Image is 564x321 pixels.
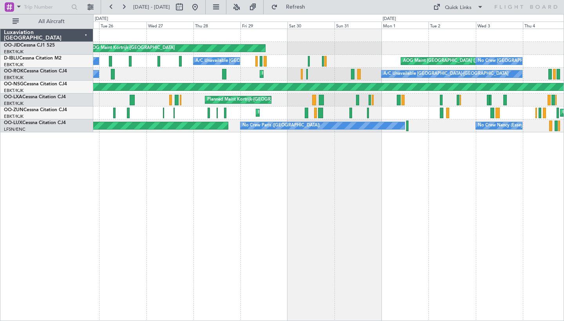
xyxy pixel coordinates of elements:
span: OO-LXA [4,95,22,99]
div: Sun 31 [334,22,381,29]
div: Planned Maint Kortrijk-[GEOGRAPHIC_DATA] [262,68,353,80]
a: LFSN/ENC [4,126,25,132]
div: Tue 26 [99,22,146,29]
div: AOG Maint [GEOGRAPHIC_DATA] ([GEOGRAPHIC_DATA] National) [403,55,539,67]
a: EBKT/KJK [4,49,23,55]
a: OO-ZUNCessna Citation CJ4 [4,108,67,112]
button: All Aircraft [9,15,85,28]
div: Thu 28 [193,22,240,29]
div: [DATE] [383,16,396,22]
div: Mon 1 [381,22,428,29]
a: OO-LUXCessna Citation CJ4 [4,121,66,125]
a: EBKT/KJK [4,88,23,94]
a: OO-LXACessna Citation CJ4 [4,95,66,99]
div: Quick Links [445,4,472,12]
span: OO-NSG [4,82,23,87]
input: Trip Number [24,1,69,13]
div: A/C Unavailable [GEOGRAPHIC_DATA]-[GEOGRAPHIC_DATA] [383,68,508,80]
div: Wed 27 [146,22,193,29]
button: Quick Links [429,1,487,13]
div: [DATE] [95,16,108,22]
a: EBKT/KJK [4,75,23,81]
span: OO-ROK [4,69,23,74]
a: EBKT/KJK [4,114,23,119]
div: Planned Maint Kortrijk-[GEOGRAPHIC_DATA] [258,107,349,119]
div: No Crew Nancy (Essey) [478,120,524,132]
a: EBKT/KJK [4,62,23,68]
div: Tue 2 [428,22,475,29]
span: D-IBLU [4,56,19,61]
a: D-IBLUCessna Citation M2 [4,56,61,61]
a: OO-JIDCessna CJ1 525 [4,43,55,48]
span: OO-ZUN [4,108,23,112]
a: OO-ROKCessna Citation CJ4 [4,69,67,74]
div: AOG Maint Kortrijk-[GEOGRAPHIC_DATA] [89,42,175,54]
span: [DATE] - [DATE] [133,4,170,11]
div: A/C Unavailable [GEOGRAPHIC_DATA]-[GEOGRAPHIC_DATA] [195,55,320,67]
a: OO-NSGCessna Citation CJ4 [4,82,67,87]
button: Refresh [268,1,315,13]
span: OO-LUX [4,121,22,125]
div: Sat 30 [287,22,334,29]
div: Fri 29 [240,22,287,29]
div: Wed 3 [476,22,523,29]
div: No Crew Paris ([GEOGRAPHIC_DATA]) [242,120,320,132]
span: OO-JID [4,43,20,48]
div: Planned Maint Kortrijk-[GEOGRAPHIC_DATA] [207,94,298,106]
span: Refresh [279,4,312,10]
span: All Aircraft [20,19,83,24]
a: EBKT/KJK [4,101,23,106]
